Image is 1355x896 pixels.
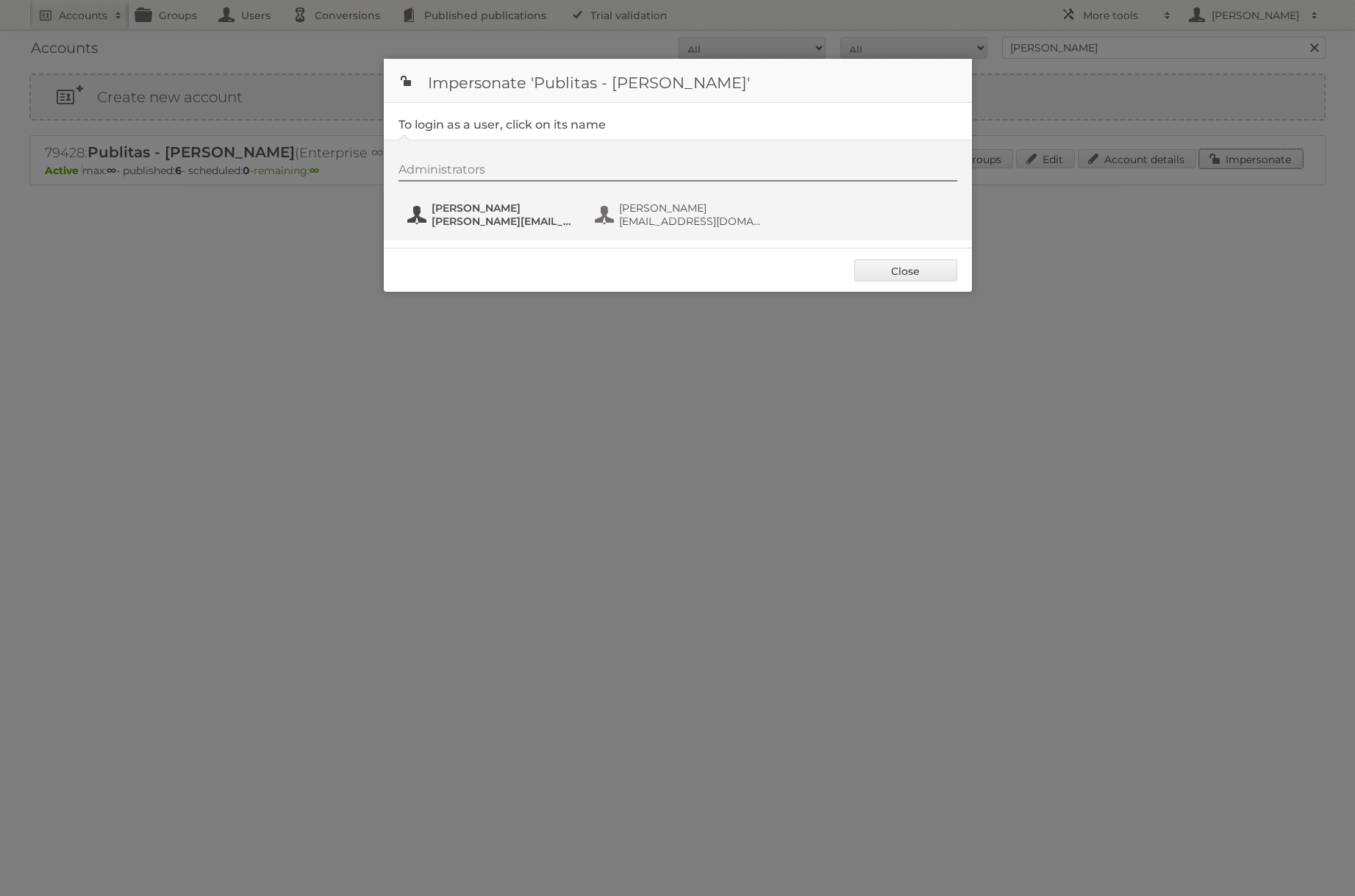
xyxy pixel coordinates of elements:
[593,200,766,229] button: [PERSON_NAME] [EMAIL_ADDRESS][DOMAIN_NAME]
[398,162,957,182] div: Administrators
[432,201,574,215] span: [PERSON_NAME]
[432,215,574,228] span: [PERSON_NAME][EMAIL_ADDRESS][DOMAIN_NAME]
[384,59,972,103] h1: Impersonate 'Publitas - [PERSON_NAME]'
[406,200,579,229] button: [PERSON_NAME] [PERSON_NAME][EMAIL_ADDRESS][DOMAIN_NAME]
[619,215,762,228] span: [EMAIL_ADDRESS][DOMAIN_NAME]
[854,259,957,282] a: Close
[619,201,762,215] span: [PERSON_NAME]
[398,118,606,132] legend: To login as a user, click on its name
